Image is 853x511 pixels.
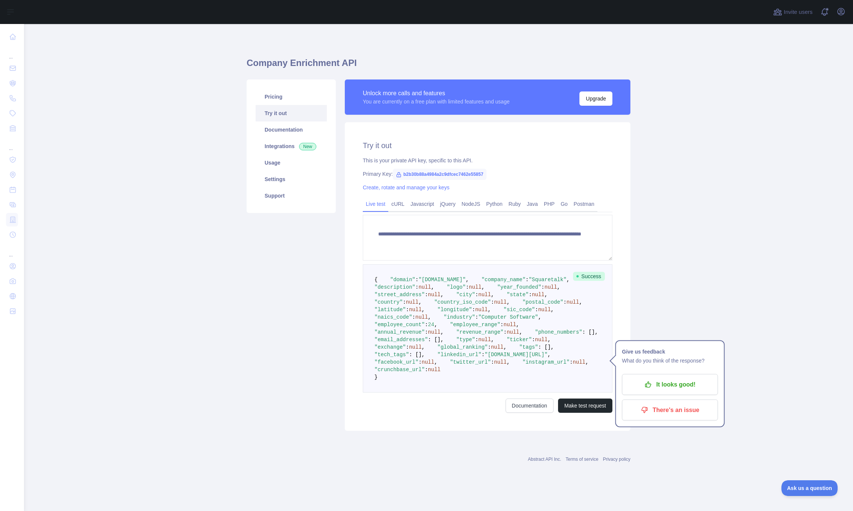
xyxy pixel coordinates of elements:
[506,198,524,210] a: Ruby
[390,277,415,283] span: "domain"
[434,322,437,328] span: ,
[406,307,409,313] span: :
[363,140,612,151] h2: Try it out
[444,314,475,320] span: "industry"
[437,307,472,313] span: "longitude"
[475,292,478,298] span: :
[363,184,449,190] a: Create, rotate and manage your keys
[437,198,458,210] a: jQuery
[579,91,612,106] button: Upgrade
[628,378,712,391] p: It looks good!
[374,367,425,373] span: "crunchbase_url"
[374,359,419,365] span: "facebook_url"
[535,329,582,335] span: "phone_numbers"
[374,352,409,358] span: "tech_tags"
[374,374,377,380] span: }
[525,277,528,283] span: :
[491,359,494,365] span: :
[425,329,428,335] span: :
[374,337,428,343] span: "email_addresses"
[428,329,441,335] span: null
[497,284,542,290] span: "year_founded"
[415,314,428,320] span: null
[256,138,327,154] a: Integrations New
[478,292,491,298] span: null
[503,344,506,350] span: ,
[374,322,425,328] span: "employee_count"
[419,277,466,283] span: "[DOMAIN_NAME]"
[422,359,434,365] span: null
[545,284,557,290] span: null
[256,121,327,138] a: Documentation
[535,307,538,313] span: :
[558,198,571,210] a: Go
[548,337,551,343] span: ,
[256,105,327,121] a: Try it out
[558,399,612,413] button: Make test request
[403,299,406,305] span: :
[507,329,519,335] span: null
[541,198,558,210] a: PHP
[374,277,377,283] span: {
[507,337,532,343] span: "ticker"
[571,198,597,210] a: Postman
[422,344,425,350] span: ,
[478,314,538,320] span: "Computer Software"
[503,322,516,328] span: null
[522,299,563,305] span: "postal_code"
[573,359,585,365] span: null
[374,307,406,313] span: "latitude"
[256,88,327,105] a: Pricing
[428,367,441,373] span: null
[363,89,510,98] div: Unlock more calls and features
[256,154,327,171] a: Usage
[456,292,475,298] span: "city"
[529,277,567,283] span: "Squaretalk"
[425,292,428,298] span: :
[570,359,573,365] span: :
[419,284,431,290] span: null
[434,359,437,365] span: ,
[524,198,541,210] a: Java
[506,399,554,413] a: Documentation
[415,284,418,290] span: :
[363,170,612,178] div: Primary Key:
[567,299,579,305] span: null
[538,344,554,350] span: : [],
[535,337,548,343] span: null
[628,404,712,417] p: There's an issue
[440,292,443,298] span: ,
[428,322,434,328] span: 24
[507,292,529,298] span: "state"
[437,344,488,350] span: "global_ranking"
[6,243,18,258] div: ...
[425,367,428,373] span: :
[409,344,422,350] span: null
[483,198,506,210] a: Python
[431,284,434,290] span: ,
[475,307,488,313] span: null
[374,299,403,305] span: "country"
[548,352,551,358] span: ,
[363,198,388,210] a: Live test
[582,329,598,335] span: : [],
[491,292,494,298] span: ,
[585,359,588,365] span: ,
[503,329,506,335] span: :
[784,8,813,16] span: Invite users
[412,314,415,320] span: :
[491,337,494,343] span: ,
[541,284,544,290] span: :
[256,187,327,204] a: Support
[532,292,545,298] span: null
[456,329,503,335] span: "revenue_range"
[256,171,327,187] a: Settings
[494,359,507,365] span: null
[622,374,718,395] button: It looks good!
[482,352,485,358] span: :
[504,307,535,313] span: "sic_code"
[428,292,441,298] span: null
[528,457,561,462] a: Abstract API Inc.
[507,299,510,305] span: ,
[507,359,510,365] span: ,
